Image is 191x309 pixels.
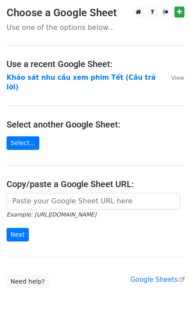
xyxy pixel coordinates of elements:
h4: Use a recent Google Sheet: [7,59,184,69]
a: View [163,74,184,82]
a: Need help? [7,275,49,288]
p: Use one of the options below... [7,23,184,32]
a: Google Sheets [130,276,184,284]
input: Next [7,228,29,242]
h4: Select another Google Sheet: [7,119,184,130]
h4: Copy/paste a Google Sheet URL: [7,179,184,189]
small: Example: [URL][DOMAIN_NAME] [7,211,96,218]
a: Select... [7,136,39,150]
h3: Choose a Google Sheet [7,7,184,19]
small: View [171,75,184,81]
a: Khảo sát nhu cầu xem phim Tết (Câu trả lời) [7,74,156,92]
input: Paste your Google Sheet URL here [7,193,180,210]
